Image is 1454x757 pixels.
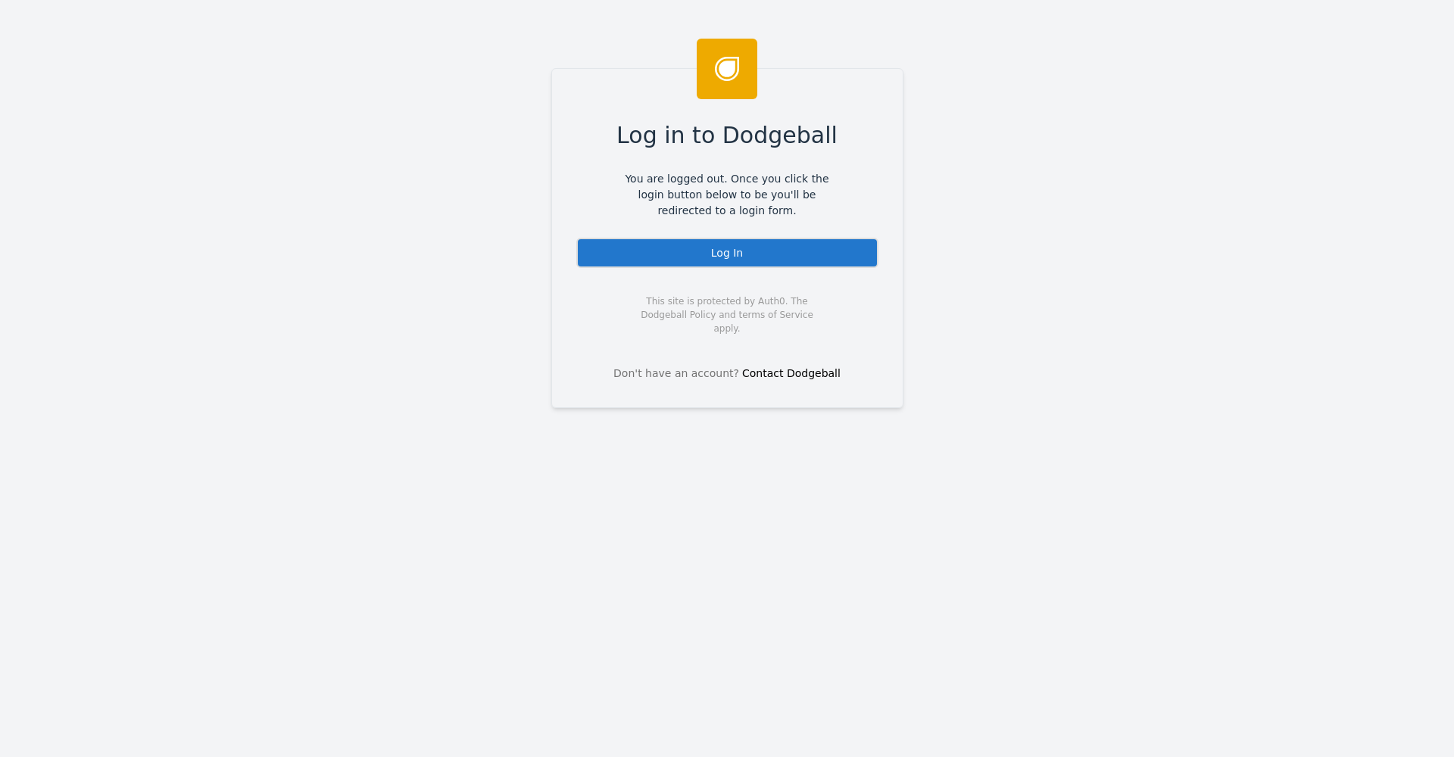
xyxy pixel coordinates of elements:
[616,118,838,152] span: Log in to Dodgeball
[576,238,878,268] div: Log In
[614,171,841,219] span: You are logged out. Once you click the login button below to be you'll be redirected to a login f...
[613,366,739,382] span: Don't have an account?
[742,367,841,379] a: Contact Dodgeball
[628,294,827,335] span: This site is protected by Auth0. The Dodgeball Policy and terms of Service apply.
